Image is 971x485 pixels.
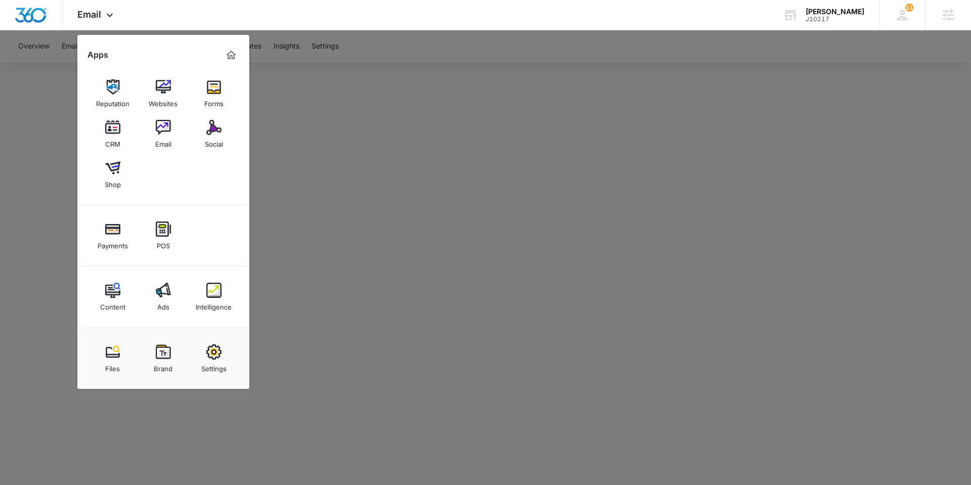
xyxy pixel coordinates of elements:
div: Websites [149,95,178,108]
a: Websites [144,74,183,113]
a: Marketing 360® Dashboard [223,47,239,63]
div: account name [806,8,864,16]
div: Content [100,298,125,311]
div: Shop [105,175,121,189]
div: Payments [98,237,128,250]
a: Reputation [94,74,132,113]
a: Intelligence [195,278,233,316]
a: Ads [144,278,183,316]
div: Reputation [96,95,129,108]
div: Forms [204,95,224,108]
div: Social [205,135,223,148]
a: Files [94,339,132,378]
a: Settings [195,339,233,378]
div: POS [157,237,170,250]
a: Forms [195,74,233,113]
div: Ads [157,298,169,311]
div: Files [105,360,120,373]
a: Email [144,115,183,153]
a: Brand [144,339,183,378]
div: CRM [105,135,120,148]
a: CRM [94,115,132,153]
a: Shop [94,155,132,194]
div: account id [806,16,864,23]
span: 11 [905,4,913,12]
h2: Apps [87,50,108,60]
a: Payments [94,216,132,255]
div: Settings [201,360,227,373]
span: Email [77,9,101,20]
div: Intelligence [196,298,232,311]
div: Email [155,135,171,148]
div: notifications count [905,4,913,12]
a: POS [144,216,183,255]
div: Brand [154,360,172,373]
a: Social [195,115,233,153]
a: Content [94,278,132,316]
